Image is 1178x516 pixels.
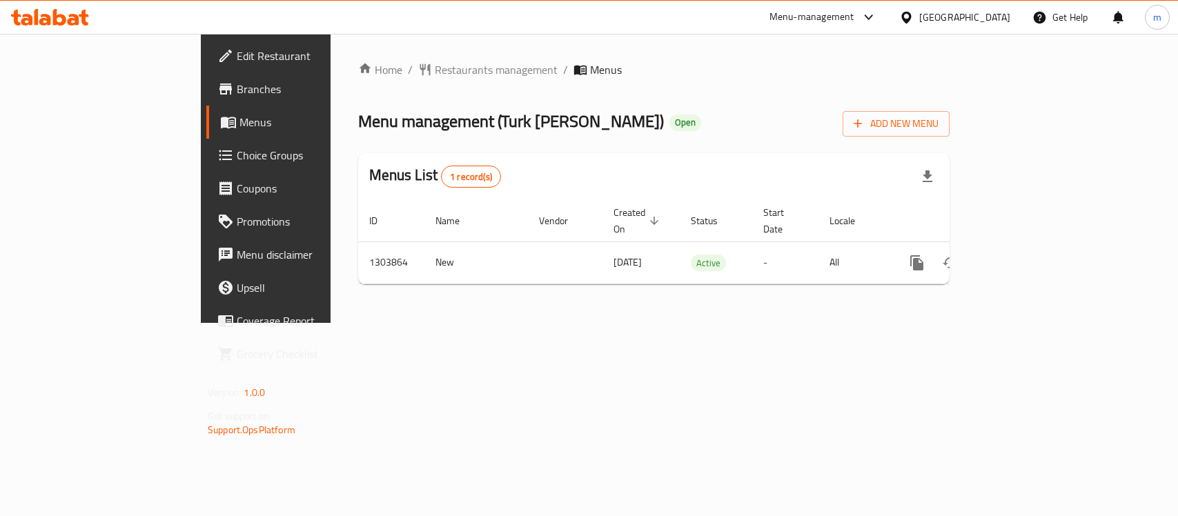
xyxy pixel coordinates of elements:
a: Choice Groups [206,139,397,172]
span: Promotions [237,213,386,230]
span: Grocery Checklist [237,346,386,362]
span: Coupons [237,180,386,197]
button: Add New Menu [843,111,950,137]
span: Edit Restaurant [237,48,386,64]
div: [GEOGRAPHIC_DATA] [919,10,1010,25]
span: Add New Menu [854,115,939,132]
span: ID [369,212,395,229]
a: Menu disclaimer [206,238,397,271]
span: m [1153,10,1161,25]
span: Version: [208,384,242,401]
td: - [752,241,818,284]
a: Grocery Checklist [206,337,397,370]
button: more [901,246,934,279]
span: Restaurants management [435,61,558,78]
li: / [408,61,413,78]
a: Promotions [206,205,397,238]
div: Open [669,115,701,131]
span: Name [435,212,478,229]
span: Created On [613,204,663,237]
span: Start Date [763,204,802,237]
td: All [818,241,890,284]
span: Menus [239,114,386,130]
a: Restaurants management [418,61,558,78]
a: Menus [206,106,397,139]
span: Status [691,212,736,229]
span: Menu management ( Turk [PERSON_NAME] ) [358,106,664,137]
button: Change Status [934,246,967,279]
span: [DATE] [613,253,642,271]
span: 1 record(s) [442,170,500,183]
span: 1.0.0 [244,384,265,401]
span: Locale [829,212,873,229]
table: enhanced table [358,200,1044,284]
h2: Menus List [369,165,501,188]
a: Branches [206,72,397,106]
div: Menu-management [769,9,854,26]
li: / [563,61,568,78]
span: Choice Groups [237,147,386,163]
span: Menu disclaimer [237,246,386,263]
a: Support.OpsPlatform [208,421,295,439]
span: Upsell [237,279,386,296]
a: Coverage Report [206,304,397,337]
div: Total records count [441,166,501,188]
a: Coupons [206,172,397,205]
span: Menus [590,61,622,78]
span: Active [691,255,726,271]
td: New [424,241,528,284]
th: Actions [890,200,1044,242]
span: Coverage Report [237,312,386,329]
span: Branches [237,81,386,97]
span: Get support on: [208,407,271,425]
span: Vendor [539,212,586,229]
div: Export file [911,160,944,193]
span: Open [669,117,701,128]
a: Upsell [206,271,397,304]
a: Edit Restaurant [206,39,397,72]
nav: breadcrumb [358,61,950,78]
